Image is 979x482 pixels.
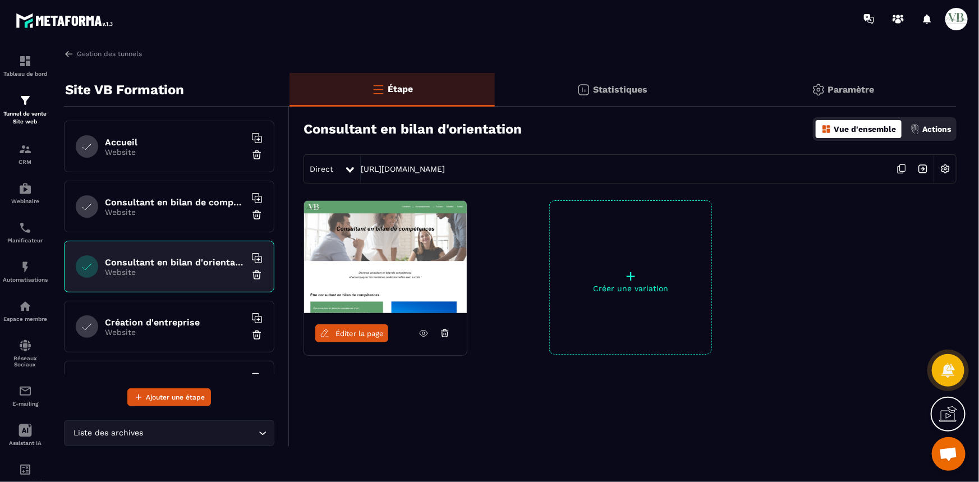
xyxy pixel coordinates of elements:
[304,121,522,137] h3: Consultant en bilan d'orientation
[577,83,590,97] img: stats.20deebd0.svg
[910,124,920,134] img: actions.d6e523a2.png
[3,134,48,173] a: formationformationCRM
[335,329,384,338] span: Éditer la page
[3,330,48,376] a: social-networksocial-networkRéseaux Sociaux
[19,339,32,352] img: social-network
[16,10,117,31] img: logo
[3,237,48,244] p: Planificateur
[361,164,445,173] a: [URL][DOMAIN_NAME]
[3,415,48,455] a: Assistant IA
[828,84,875,95] p: Paramètre
[19,182,32,195] img: automations
[64,49,74,59] img: arrow
[19,260,32,274] img: automations
[371,82,385,96] img: bars-o.4a397970.svg
[251,209,263,221] img: trash
[19,94,32,107] img: formation
[19,54,32,68] img: formation
[105,317,245,328] h6: Création d'entreprise
[19,384,32,398] img: email
[105,257,245,268] h6: Consultant en bilan d'orientation
[3,213,48,252] a: schedulerschedulerPlanificateur
[304,201,467,313] img: image
[71,427,146,439] span: Liste des archives
[310,164,333,173] span: Direct
[550,268,711,284] p: +
[593,84,647,95] p: Statistiques
[3,252,48,291] a: automationsautomationsAutomatisations
[146,427,256,439] input: Search for option
[19,143,32,156] img: formation
[65,79,184,101] p: Site VB Formation
[3,110,48,126] p: Tunnel de vente Site web
[146,392,205,403] span: Ajouter une étape
[932,437,966,471] div: Ouvrir le chat
[105,148,245,157] p: Website
[3,401,48,407] p: E-mailing
[812,83,825,97] img: setting-gr.5f69749f.svg
[19,221,32,235] img: scheduler
[251,329,263,341] img: trash
[105,328,245,337] p: Website
[64,420,274,446] div: Search for option
[3,376,48,415] a: emailemailE-mailing
[105,208,245,217] p: Website
[19,463,32,476] img: accountant
[3,46,48,85] a: formationformationTableau de bord
[922,125,951,134] p: Actions
[105,268,245,277] p: Website
[3,173,48,213] a: automationsautomationsWebinaire
[64,49,142,59] a: Gestion des tunnels
[251,149,263,160] img: trash
[912,158,934,180] img: arrow-next.bcc2205e.svg
[834,125,896,134] p: Vue d'ensemble
[3,440,48,446] p: Assistant IA
[3,198,48,204] p: Webinaire
[3,277,48,283] p: Automatisations
[127,388,211,406] button: Ajouter une étape
[821,124,831,134] img: dashboard-orange.40269519.svg
[105,197,245,208] h6: Consultant en bilan de compétences
[315,324,388,342] a: Éditer la page
[3,159,48,165] p: CRM
[3,355,48,368] p: Réseaux Sociaux
[3,71,48,77] p: Tableau de bord
[550,284,711,293] p: Créer une variation
[251,269,263,281] img: trash
[3,316,48,322] p: Espace membre
[388,84,413,94] p: Étape
[3,291,48,330] a: automationsautomationsEspace membre
[19,300,32,313] img: automations
[105,137,245,148] h6: Accueil
[935,158,956,180] img: setting-w.858f3a88.svg
[3,85,48,134] a: formationformationTunnel de vente Site web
